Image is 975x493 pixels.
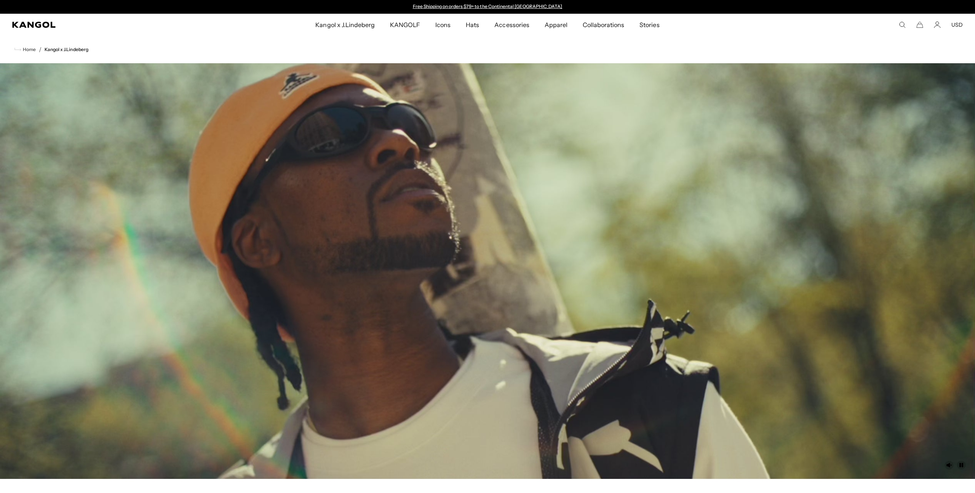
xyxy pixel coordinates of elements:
[934,21,941,28] a: Account
[583,14,624,36] span: Collaborations
[899,21,906,28] summary: Search here
[458,14,487,36] a: Hats
[315,14,375,36] span: Kangol x J.Lindeberg
[916,21,923,28] button: Cart
[14,46,36,53] a: Home
[494,14,529,36] span: Accessories
[409,4,566,10] div: Announcement
[945,461,954,470] button: Unmute
[413,3,563,9] a: Free Shipping on orders $79+ to the Continental [GEOGRAPHIC_DATA]
[382,14,428,36] a: KANGOLF
[639,14,659,36] span: Stories
[466,14,479,36] span: Hats
[21,47,36,52] span: Home
[957,461,966,470] button: Pause
[12,22,209,28] a: Kangol
[951,21,963,28] button: USD
[435,14,451,36] span: Icons
[537,14,575,36] a: Apparel
[390,14,420,36] span: KANGOLF
[409,4,566,10] div: 1 of 2
[487,14,537,36] a: Accessories
[45,47,88,52] a: Kangol x J.Lindeberg
[575,14,632,36] a: Collaborations
[428,14,458,36] a: Icons
[36,45,42,54] li: /
[308,14,382,36] a: Kangol x J.Lindeberg
[409,4,566,10] slideshow-component: Announcement bar
[545,14,567,36] span: Apparel
[632,14,667,36] a: Stories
